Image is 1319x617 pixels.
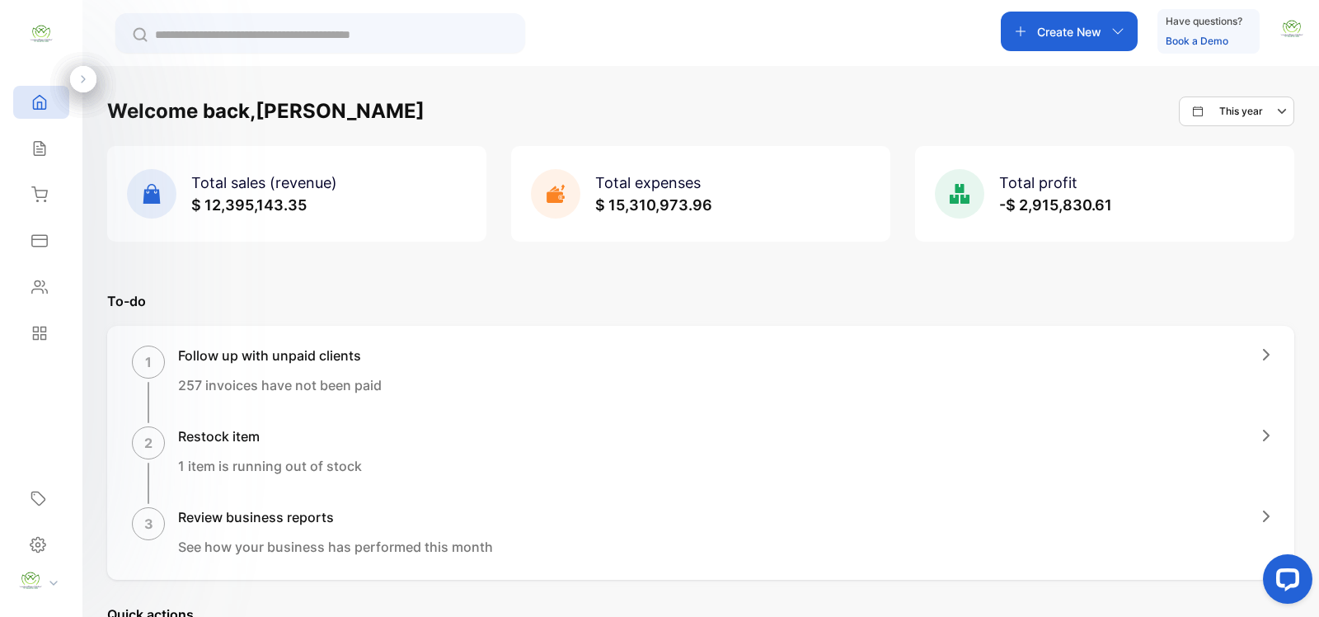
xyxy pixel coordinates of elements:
[144,514,153,534] p: 3
[595,174,701,191] span: Total expenses
[595,196,712,214] span: $ 15,310,973.96
[999,196,1112,214] span: -$ 2,915,830.61
[999,174,1077,191] span: Total profit
[144,433,153,453] p: 2
[178,507,493,527] h1: Review business reports
[18,568,43,593] img: profile
[1219,104,1263,119] p: This year
[178,456,362,476] p: 1 item is running out of stock
[1279,12,1304,51] button: avatar
[178,537,493,557] p: See how your business has performed this month
[178,426,362,446] h1: Restock item
[1001,12,1138,51] button: Create New
[29,21,54,46] img: logo
[191,174,337,191] span: Total sales (revenue)
[178,375,382,395] p: 257 invoices have not been paid
[107,291,1294,311] p: To-do
[1166,35,1228,47] a: Book a Demo
[145,352,152,372] p: 1
[1179,97,1294,126] button: This year
[178,346,382,365] h1: Follow up with unpaid clients
[191,196,307,214] span: $ 12,395,143.35
[1250,548,1319,617] iframe: LiveChat chat widget
[1279,16,1304,41] img: avatar
[1166,13,1242,30] p: Have questions?
[1037,23,1101,40] p: Create New
[107,97,425,126] h1: Welcome back, [PERSON_NAME]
